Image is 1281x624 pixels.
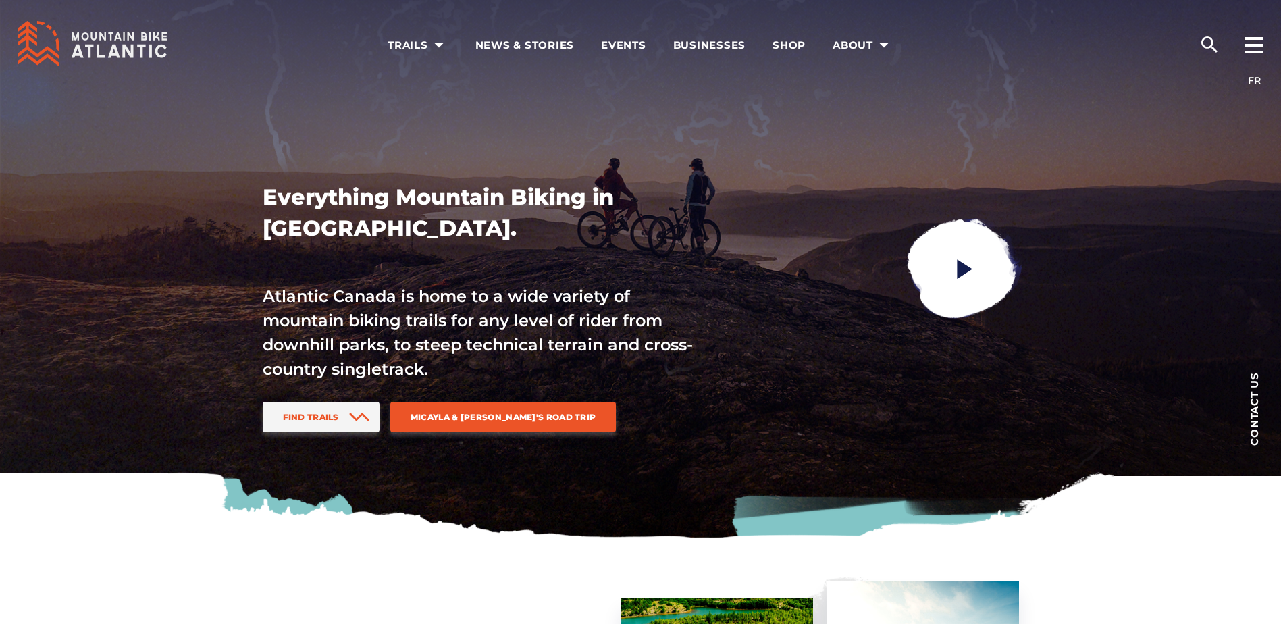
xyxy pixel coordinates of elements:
[673,38,746,52] span: Businesses
[1248,74,1261,86] a: FR
[952,257,976,281] ion-icon: play
[601,38,646,52] span: Events
[411,412,596,422] span: Micayla & [PERSON_NAME]'s Road Trip
[263,402,380,432] a: Find Trails
[773,38,806,52] span: Shop
[1227,351,1281,466] a: Contact us
[263,182,695,244] h1: Everything Mountain Biking in [GEOGRAPHIC_DATA].
[388,38,448,52] span: Trails
[283,412,339,422] span: Find Trails
[263,284,695,382] p: Atlantic Canada is home to a wide variety of mountain biking trails for any level of rider from d...
[874,36,893,55] ion-icon: arrow dropdown
[1199,34,1220,55] ion-icon: search
[429,36,448,55] ion-icon: arrow dropdown
[475,38,575,52] span: News & Stories
[833,38,893,52] span: About
[1249,372,1259,446] span: Contact us
[390,402,617,432] a: Micayla & [PERSON_NAME]'s Road Trip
